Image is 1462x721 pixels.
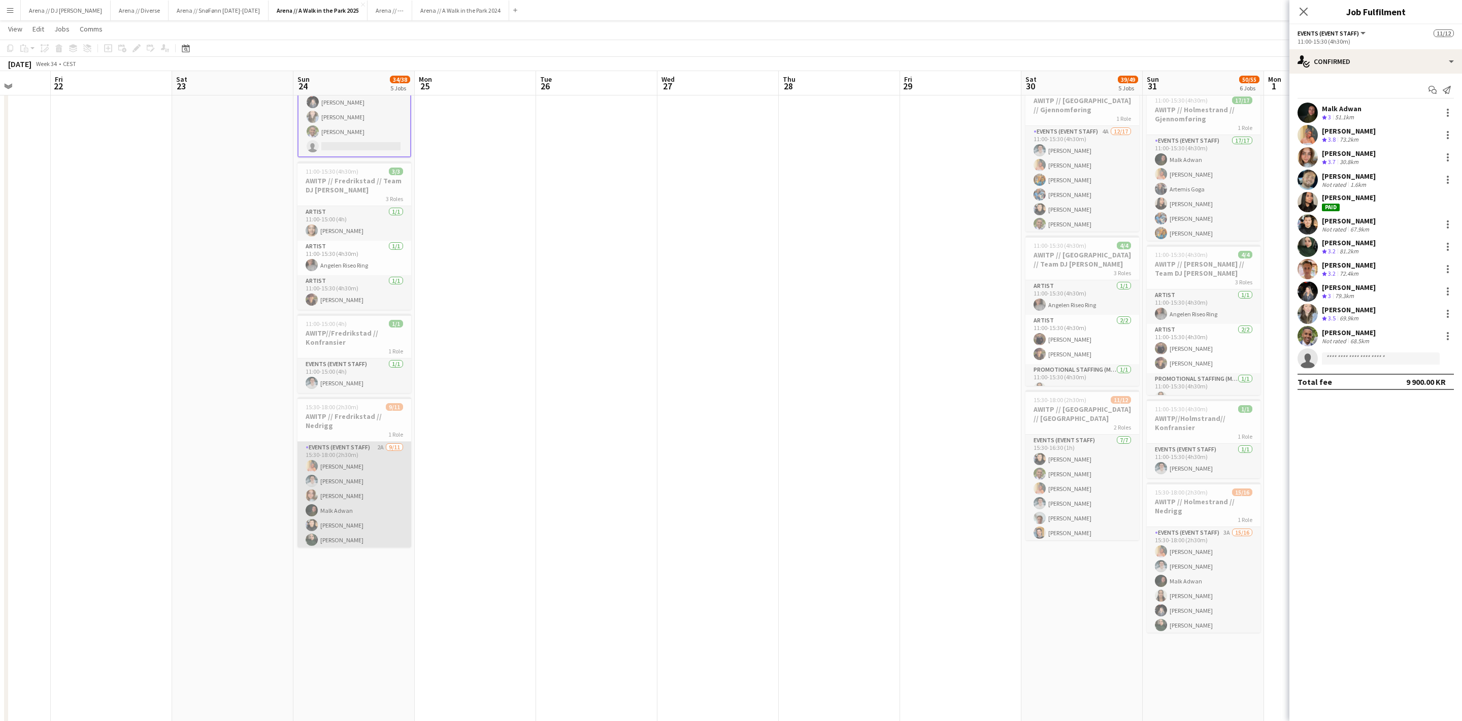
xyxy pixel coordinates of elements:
h3: AWITP // Holmestrand // Gjennomføring [1147,105,1260,123]
span: 50/55 [1239,76,1259,83]
h3: AWITP // Holmestrand // Nedrigg [1147,497,1260,515]
a: Jobs [50,22,74,36]
span: 1 Role [388,347,403,355]
div: [PERSON_NAME] [1322,172,1376,181]
span: 2 Roles [1114,423,1131,431]
h3: AWITP // Fredrikstad // Nedrigg [297,412,411,430]
h3: AWITP // [PERSON_NAME] // Team DJ [PERSON_NAME] [1147,259,1260,278]
span: 11:00-15:30 (4h30m) [1034,242,1086,249]
span: 15:30-18:00 (2h30m) [306,403,358,411]
div: Malk Adwan [1322,104,1361,113]
div: 68.5km [1348,337,1371,345]
div: 1.6km [1348,181,1368,188]
span: 11:00-15:30 (4h30m) [1155,96,1208,104]
span: 34/38 [390,76,410,83]
span: 3.7 [1328,158,1336,166]
app-card-role: Artist1/111:00-15:30 (4h30m)Angelen Riseo Ring [1025,280,1139,315]
div: 67.9km [1348,225,1371,233]
span: 3.2 [1328,247,1336,255]
span: 27 [660,80,675,92]
app-card-role: Promotional Staffing (Mascot)1/111:00-15:30 (4h30m)[PERSON_NAME] [1147,373,1260,408]
span: 15:30-18:00 (2h30m) [1155,488,1208,496]
app-job-card: 15:30-18:00 (2h30m)9/11AWITP // Fredrikstad // Nedrigg1 RoleEvents (Event Staff)2A9/1115:30-18:00... [297,397,411,547]
span: 4/4 [1117,242,1131,249]
app-job-card: 11:00-15:30 (4h30m)4/4AWITP // [GEOGRAPHIC_DATA] // Team DJ [PERSON_NAME]3 RolesArtist1/111:00-15... [1025,236,1139,386]
span: 3/3 [389,168,403,175]
div: Not rated [1322,337,1348,345]
div: 11:00-15:30 (4h30m)1/1AWITP//Holmstrand// Konfransier1 RoleEvents (Event Staff)1/111:00-15:30 (4h... [1147,399,1260,478]
app-card-role: Artist2/211:00-15:30 (4h30m)[PERSON_NAME][PERSON_NAME] [1147,324,1260,373]
app-card-role: Events (Event Staff)1/111:00-15:00 (4h)[PERSON_NAME] [297,358,411,393]
span: 23 [175,80,187,92]
span: Comms [80,24,103,34]
span: 3 Roles [1235,278,1252,286]
div: [DATE] [8,59,31,69]
app-job-card: 11:00-15:30 (4h30m)12/17AWITP // [GEOGRAPHIC_DATA] // Gjennomføring1 RoleEvents (Event Staff)4A12... [1025,81,1139,232]
app-card-role: Events (Event Staff)17/1711:00-15:30 (4h30m)Malk Adwan[PERSON_NAME]Artemis Goga[PERSON_NAME][PERS... [1147,135,1260,405]
button: Arena // SnøFønn [DATE]-[DATE] [169,1,269,20]
app-job-card: 11:00-15:00 (4h)1/1AWITP//Fredrikstad // Konfransier1 RoleEvents (Event Staff)1/111:00-15:00 (4h)... [297,314,411,393]
div: Not rated [1322,225,1348,233]
div: 51.1km [1333,113,1356,122]
span: Jobs [54,24,70,34]
span: Tue [540,75,552,84]
span: 1/1 [389,320,403,327]
div: 73.2km [1338,136,1360,144]
span: 1 Role [388,431,403,438]
button: Arena // --- [368,1,412,20]
div: 15:30-18:00 (2h30m)11/12AWITP // [GEOGRAPHIC_DATA] // [GEOGRAPHIC_DATA]2 RolesEvents (Event Staff... [1025,390,1139,540]
h3: AWITP//Fredrikstad // Konfransier [297,329,411,347]
span: 11:00-15:30 (4h30m) [1155,405,1208,413]
div: 79.3km [1333,292,1356,301]
span: 3 [1328,292,1331,300]
a: View [4,22,26,36]
h3: AWITP // [GEOGRAPHIC_DATA] // Gjennomføring [1025,96,1139,114]
h3: Job Fulfilment [1289,5,1462,18]
app-job-card: 11:00-15:30 (4h30m)4/4AWITP // [PERSON_NAME] // Team DJ [PERSON_NAME]3 RolesArtist1/111:00-15:30 ... [1147,245,1260,395]
span: 1/1 [1238,405,1252,413]
div: [PERSON_NAME] [1322,283,1376,292]
span: 22 [53,80,63,92]
div: 81.2km [1338,247,1360,256]
span: 11/12 [1434,29,1454,37]
button: Arena // Diverse [111,1,169,20]
div: 6 Jobs [1240,84,1259,92]
span: 15:30-18:00 (2h30m) [1034,396,1086,404]
app-card-role: Events (Event Staff)2A9/1115:30-18:00 (2h30m)[PERSON_NAME][PERSON_NAME][PERSON_NAME]Malk Adwan[PE... [297,442,411,624]
div: 5 Jobs [390,84,410,92]
span: Wed [661,75,675,84]
div: [PERSON_NAME] [1322,238,1376,247]
span: 28 [781,80,795,92]
app-card-role: Events (Event Staff)7/715:30-16:30 (1h)[PERSON_NAME][PERSON_NAME][PERSON_NAME][PERSON_NAME][PERSO... [1025,435,1139,558]
app-card-role: Artist1/111:00-15:30 (4h30m)Angelen Riseo Ring [1147,289,1260,324]
h3: AWITP // [GEOGRAPHIC_DATA] // Team DJ [PERSON_NAME] [1025,250,1139,269]
app-card-role: Artist2/211:00-15:30 (4h30m)[PERSON_NAME][PERSON_NAME] [1025,315,1139,364]
button: Arena // DJ [PERSON_NAME] [21,1,111,20]
span: 3.2 [1328,270,1336,277]
span: 11:00-15:30 (4h30m) [1155,251,1208,258]
app-job-card: 15:30-18:00 (2h30m)15/16AWITP // Holmestrand // Nedrigg1 RoleEvents (Event Staff)3A15/1615:30-18:... [1147,482,1260,633]
span: 11:00-15:00 (4h) [306,320,347,327]
div: Paid [1322,204,1340,211]
app-card-role: Promotional Staffing (Mascot)1/111:00-15:30 (4h30m)[PERSON_NAME] [1025,364,1139,399]
app-job-card: 11:00-15:30 (4h30m)3/3AWITP // Fredrikstad // Team DJ [PERSON_NAME]3 RolesArtist1/111:00-15:00 (4... [297,161,411,310]
div: [PERSON_NAME] [1322,216,1376,225]
span: Sat [176,75,187,84]
span: 1 [1267,80,1281,92]
app-card-role: Events (Event Staff)1/111:00-15:30 (4h30m)[PERSON_NAME] [1147,444,1260,478]
span: 1 Role [1238,433,1252,440]
span: 3 Roles [1114,269,1131,277]
span: 9/11 [386,403,403,411]
div: 5 Jobs [1118,84,1138,92]
span: 11/12 [1111,396,1131,404]
span: 15/16 [1232,488,1252,496]
span: 17/17 [1232,96,1252,104]
app-job-card: 11:00-15:30 (4h30m)17/17AWITP // Holmestrand // Gjennomføring1 RoleEvents (Event Staff)17/1711:00... [1147,90,1260,241]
